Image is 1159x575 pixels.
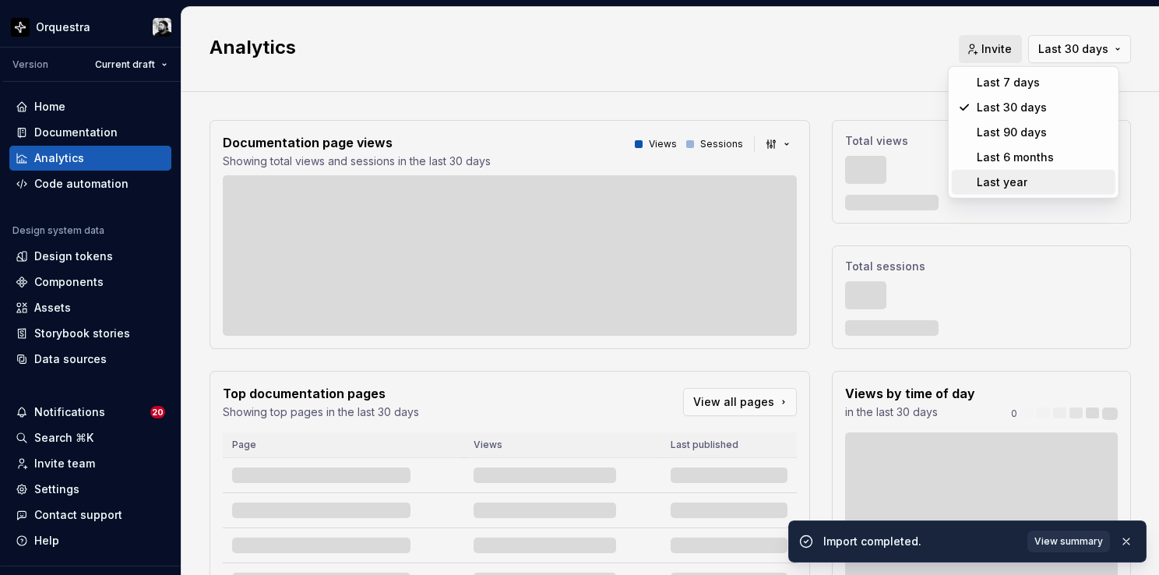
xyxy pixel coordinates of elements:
[977,175,1027,190] div: Last year
[823,534,1018,549] div: Import completed.
[1027,531,1110,552] button: View summary
[977,100,1047,115] div: Last 30 days
[1034,535,1103,548] span: View summary
[977,125,1047,140] div: Last 90 days
[977,75,1040,90] div: Last 7 days
[949,67,1118,198] div: Suggestions
[977,150,1054,165] div: Last 6 months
